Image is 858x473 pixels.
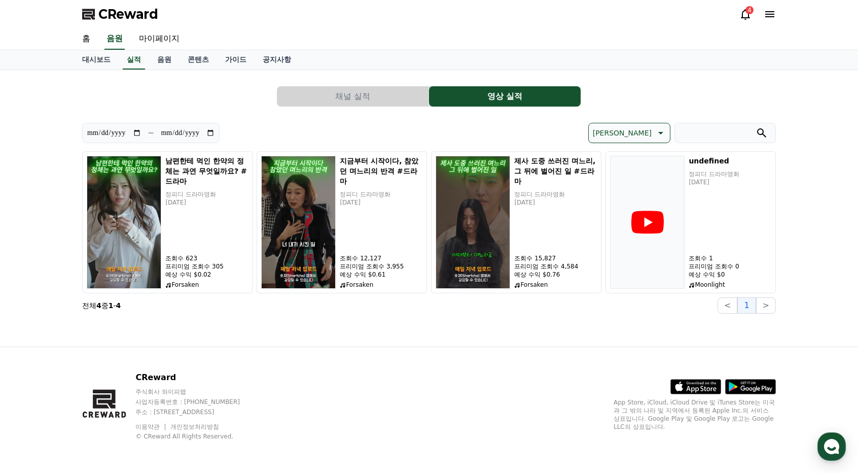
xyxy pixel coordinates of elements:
p: [DATE] [689,178,771,186]
strong: 1 [109,301,114,310]
h5: undefined [689,156,771,166]
p: 사업자등록번호 : [PHONE_NUMBER] [135,398,259,406]
a: 4 [739,8,752,20]
p: 예상 수익 $0.02 [165,271,248,279]
button: 지금부터 시작이다, 참았던 며느리의 반격 #드라마 지금부터 시작이다, 참았던 며느리의 반격 #드라마 정피디 드라마영화 [DATE] 조회수 12,127 프리미엄 조회수 3,95... [257,151,427,293]
p: ~ [148,127,154,139]
span: CReward [98,6,158,22]
p: 정피디 드라마영화 [340,190,422,198]
p: 주식회사 와이피랩 [135,388,259,396]
a: 공지사항 [255,50,299,70]
p: 주소 : [STREET_ADDRESS] [135,408,259,416]
p: 프리미엄 조회수 305 [165,262,248,271]
button: 1 [737,297,756,314]
span: 설정 [157,337,169,345]
a: 개인정보처리방침 [170,423,219,430]
p: 조회수 623 [165,254,248,262]
a: 음원 [149,50,180,70]
p: 예상 수익 $0 [689,271,771,279]
button: 제사 도중 쓰러진 며느리, 그 뒤에 벌어진 일 #드라마 제사 도중 쓰러진 며느리, 그 뒤에 벌어진 일 #드라마 정피디 드라마영화 [DATE] 조회수 15,827 프리미엄 조회... [431,151,601,293]
p: 프리미엄 조회수 4,584 [514,262,597,271]
a: 채널 실적 [277,86,429,107]
p: © CReward All Rights Reserved. [135,432,259,441]
p: 조회수 15,827 [514,254,597,262]
button: 영상 실적 [429,86,581,107]
a: 설정 [131,322,195,347]
a: 홈 [3,322,67,347]
strong: 4 [116,301,121,310]
p: [DATE] [514,198,597,207]
span: 홈 [32,337,38,345]
p: 전체 중 - [82,300,121,311]
p: Forsaken [514,281,597,289]
p: 예상 수익 $0.76 [514,271,597,279]
a: 음원 [104,28,125,50]
img: 지금부터 시작이다, 참았던 며느리의 반격 #드라마 [261,156,336,289]
button: undefined 정피디 드라마영화 [DATE] 조회수 1 프리미엄 조회수 0 예상 수익 $0 Moonlight [605,151,776,293]
h5: 남편한테 먹인 한약의 정체는 과연 무엇일까요? #드라마 [165,156,248,186]
a: 실적 [123,50,145,70]
button: [PERSON_NAME] [588,123,670,143]
p: 정피디 드라마영화 [165,190,248,198]
p: [DATE] [165,198,248,207]
h5: 지금부터 시작이다, 참았던 며느리의 반격 #드라마 [340,156,422,186]
a: 홈 [74,28,98,50]
p: 프리미엄 조회수 3,955 [340,262,422,271]
p: Forsaken [165,281,248,289]
img: 제사 도중 쓰러진 며느리, 그 뒤에 벌어진 일 #드라마 [436,156,510,289]
p: [PERSON_NAME] [593,126,652,140]
a: 마이페이지 [131,28,188,50]
button: < [718,297,737,314]
p: 조회수 12,127 [340,254,422,262]
p: 프리미엄 조회수 0 [689,262,771,271]
p: Forsaken [340,281,422,289]
a: 가이드 [217,50,255,70]
button: > [756,297,776,314]
p: 예상 수익 $0.61 [340,271,422,279]
a: 이용약관 [135,423,167,430]
p: 정피디 드라마영화 [689,170,771,178]
a: 콘텐츠 [180,50,217,70]
img: 남편한테 먹인 한약의 정체는 과연 무엇일까요? #드라마 [87,156,161,289]
a: CReward [82,6,158,22]
p: 조회수 1 [689,254,771,262]
p: [DATE] [340,198,422,207]
h5: 제사 도중 쓰러진 며느리, 그 뒤에 벌어진 일 #드라마 [514,156,597,186]
button: 채널 실적 [277,86,428,107]
a: 대시보드 [74,50,119,70]
a: 대화 [67,322,131,347]
strong: 4 [96,301,101,310]
span: 대화 [93,337,105,346]
p: Moonlight [689,281,771,289]
p: 정피디 드라마영화 [514,190,597,198]
p: App Store, iCloud, iCloud Drive 및 iTunes Store는 미국과 그 밖의 나라 및 지역에서 등록된 Apple Inc.의 서비스 상표입니다. Goo... [614,398,776,431]
p: CReward [135,371,259,384]
button: 남편한테 먹인 한약의 정체는 과연 무엇일까요? #드라마 남편한테 먹인 한약의 정체는 과연 무엇일까요? #드라마 정피디 드라마영화 [DATE] 조회수 623 프리미엄 조회수 3... [82,151,253,293]
div: 4 [745,6,754,14]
